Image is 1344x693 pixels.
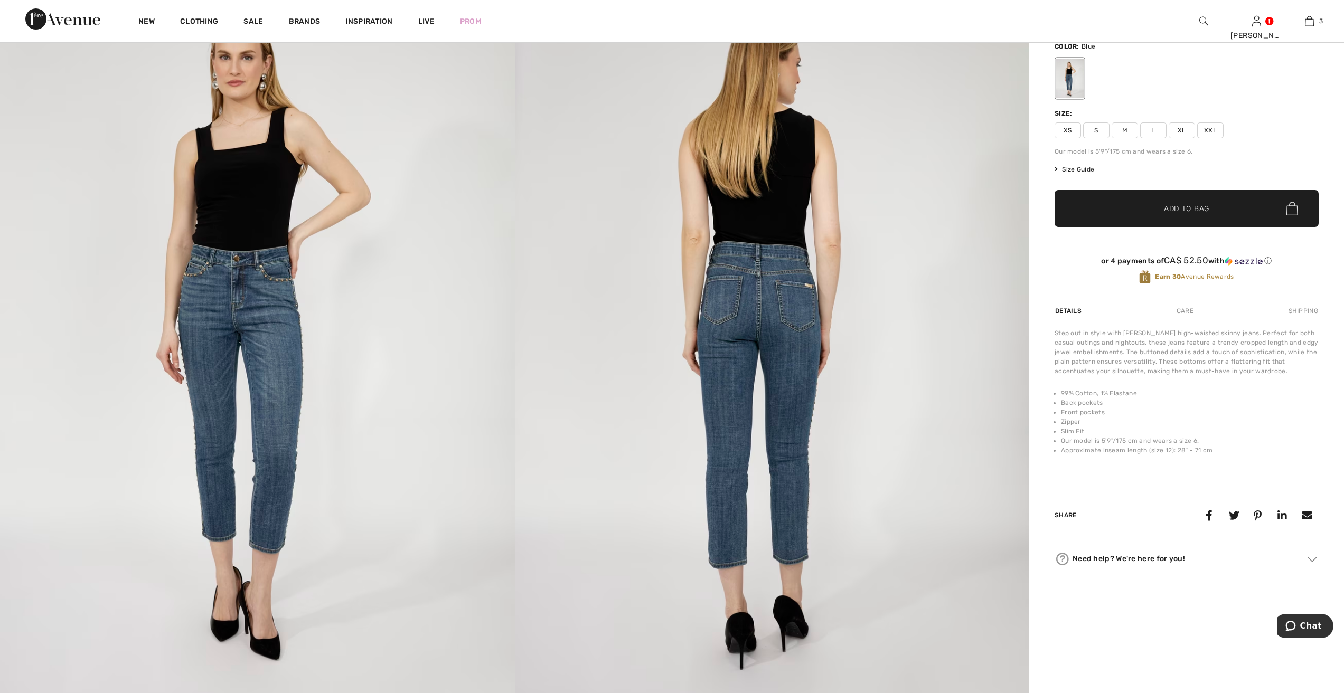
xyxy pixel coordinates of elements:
[1082,43,1095,50] span: Blue
[1199,15,1208,27] img: search the website
[1286,202,1298,215] img: Bag.svg
[1061,426,1319,436] li: Slim Fit
[1252,16,1261,26] a: Sign In
[1139,270,1151,284] img: Avenue Rewards
[1061,407,1319,417] li: Front pockets
[1061,436,1319,445] li: Our model is 5'9"/175 cm and wears a size 6.
[1056,59,1084,98] div: Blue
[1305,15,1314,27] img: My Bag
[1286,301,1319,320] div: Shipping
[1230,30,1282,41] div: [PERSON_NAME]
[1055,511,1077,519] span: Share
[1319,16,1323,26] span: 3
[138,17,155,28] a: New
[1055,165,1094,174] span: Size Guide
[1283,15,1335,27] a: 3
[1112,122,1138,138] span: M
[1055,551,1319,567] div: Need help? We're here for you!
[1155,272,1234,281] span: Avenue Rewards
[1055,255,1319,270] div: or 4 payments ofCA$ 52.50withSezzle Click to learn more about Sezzle
[1055,190,1319,227] button: Add to Bag
[1055,147,1319,156] div: Our model is 5'9"/175 cm and wears a size 6.
[1055,328,1319,376] div: Step out in style with [PERSON_NAME] high-waisted skinny jeans. Perfect for both casual outings a...
[1061,417,1319,426] li: Zipper
[1055,122,1081,138] span: XS
[418,16,435,27] a: Live
[243,17,263,28] a: Sale
[180,17,218,28] a: Clothing
[1055,43,1079,50] span: Color:
[1277,614,1333,640] iframe: Opens a widget where you can chat to one of our agents
[460,16,481,27] a: Prom
[1252,15,1261,27] img: My Info
[1169,122,1195,138] span: XL
[1164,203,1209,214] span: Add to Bag
[1155,273,1181,280] strong: Earn 30
[1061,445,1319,455] li: Approximate inseam length (size 12): 28" - 71 cm
[1055,255,1319,266] div: or 4 payments of with
[345,17,392,28] span: Inspiration
[1225,257,1263,266] img: Sezzle
[1055,109,1075,118] div: Size:
[289,17,321,28] a: Brands
[1164,255,1208,265] span: CA$ 52.50
[1061,388,1319,398] li: 99% Cotton, 1% Elastane
[25,8,100,30] img: 1ère Avenue
[1055,301,1084,320] div: Details
[1083,122,1110,138] span: S
[1140,122,1167,138] span: L
[1061,398,1319,407] li: Back pockets
[1308,556,1317,562] img: Arrow2.svg
[1197,122,1224,138] span: XXL
[1168,301,1202,320] div: Care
